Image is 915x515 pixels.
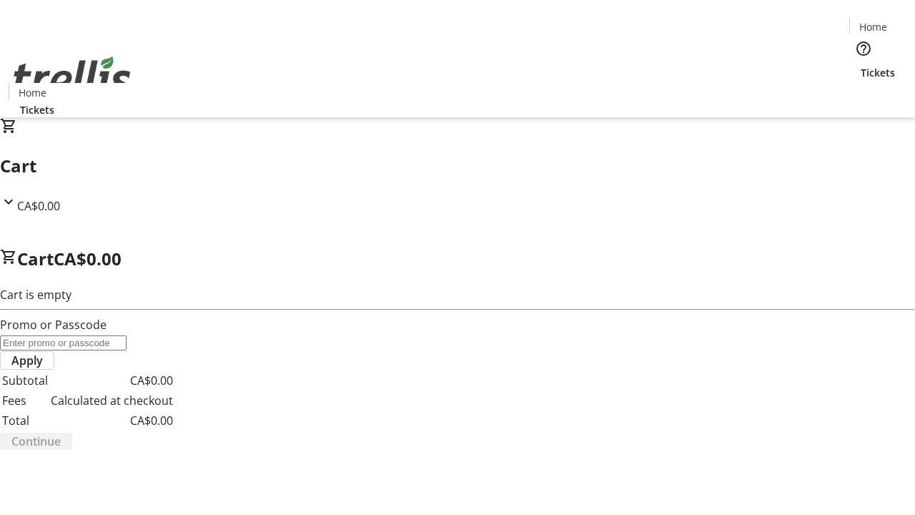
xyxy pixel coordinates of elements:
[9,102,66,117] a: Tickets
[9,85,55,100] a: Home
[20,102,54,117] span: Tickets
[849,34,878,63] button: Help
[859,19,887,34] span: Home
[1,391,49,410] td: Fees
[849,65,906,80] a: Tickets
[50,371,174,390] td: CA$0.00
[19,85,46,100] span: Home
[1,411,49,430] td: Total
[1,371,49,390] td: Subtotal
[50,411,174,430] td: CA$0.00
[54,247,122,270] span: CA$0.00
[11,352,43,369] span: Apply
[9,41,136,112] img: Orient E2E Organization 07HsHlfNg3's Logo
[849,80,878,109] button: Cart
[17,198,60,214] span: CA$0.00
[50,391,174,410] td: Calculated at checkout
[850,19,896,34] a: Home
[861,65,895,80] span: Tickets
